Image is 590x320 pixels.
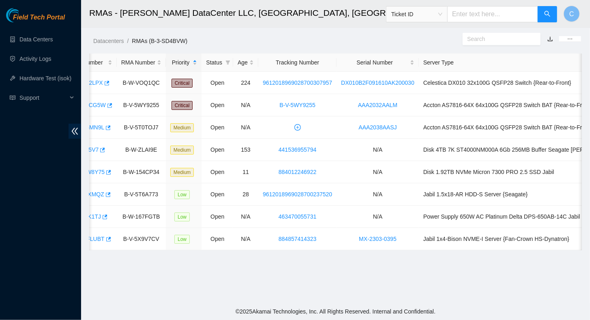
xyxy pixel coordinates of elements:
[170,123,194,132] span: Medium
[564,6,580,22] button: C
[132,38,187,44] a: RMAs (B-3-SD4BVW)
[172,101,193,110] span: Critical
[202,116,233,139] td: Open
[174,213,190,221] span: Low
[174,235,190,244] span: Low
[337,161,419,183] td: N/A
[279,213,316,220] a: 463470055731
[127,38,129,44] span: /
[279,236,316,242] a: 884857414323
[233,94,258,116] td: N/A
[117,183,166,206] td: B-V-5T6A773
[233,183,258,206] td: 28
[292,124,304,131] span: plus-circle
[258,54,337,72] th: Tracking Number
[233,161,258,183] td: 11
[206,58,222,67] span: Status
[279,169,316,175] a: 884012246922
[263,79,332,86] a: 9612018969028700307957
[567,36,573,42] span: ellipsis
[263,191,332,198] a: 9612018969028700237520
[202,206,233,228] td: Open
[569,9,574,19] span: C
[233,228,258,250] td: N/A
[233,116,258,139] td: N/A
[93,38,124,44] a: Datacenters
[19,90,67,106] span: Support
[202,161,233,183] td: Open
[117,206,166,228] td: B-W-167FGTB
[202,94,233,116] td: Open
[6,15,65,25] a: Akamai TechnologiesField Tech Portal
[117,72,166,94] td: B-W-VOQ1QC
[202,139,233,161] td: Open
[358,102,397,108] a: AAA2032AALM
[541,32,559,45] button: download
[117,161,166,183] td: B-W-154CP34
[117,116,166,139] td: B-V-5T0TOJ7
[19,56,51,62] a: Activity Logs
[391,8,442,20] span: Ticket ID
[225,60,230,65] span: filter
[202,183,233,206] td: Open
[117,94,166,116] td: B-V-5WY9255
[19,36,53,43] a: Data Centers
[233,139,258,161] td: 153
[547,36,553,42] a: download
[172,79,193,88] span: Critical
[467,34,530,43] input: Search
[359,236,397,242] a: MX-2303-0395
[170,168,194,177] span: Medium
[538,6,557,22] button: search
[174,190,190,199] span: Low
[202,72,233,94] td: Open
[19,75,71,82] a: Hardware Test (isok)
[337,206,419,228] td: N/A
[13,14,65,21] span: Field Tech Portal
[544,11,551,18] span: search
[117,139,166,161] td: B-W-ZLAI9E
[224,56,232,69] span: filter
[170,146,194,155] span: Medium
[6,8,41,22] img: Akamai Technologies
[291,121,304,134] button: plus-circle
[279,146,316,153] a: 441536955794
[233,206,258,228] td: N/A
[279,102,315,108] a: B-V-5WY9255
[81,303,590,320] footer: © 2025 Akamai Technologies, Inc. All Rights Reserved. Internal and Confidential.
[69,124,81,139] span: double-left
[10,95,15,101] span: read
[447,6,538,22] input: Enter text here...
[341,79,414,86] a: DX010B2F091610AK200030
[337,139,419,161] td: N/A
[202,228,233,250] td: Open
[117,228,166,250] td: B-V-5X9V7CV
[233,72,258,94] td: 224
[359,124,397,131] a: AAA2038AASJ
[337,183,419,206] td: N/A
